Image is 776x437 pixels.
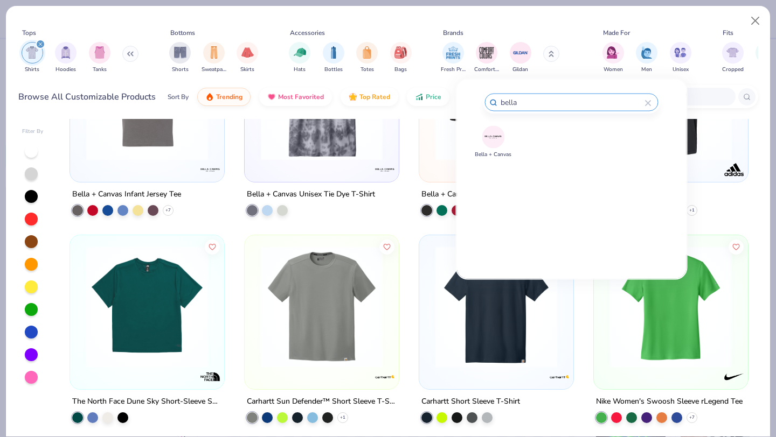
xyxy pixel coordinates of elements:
img: Fresh Prints Image [445,45,461,61]
div: filter for Bags [390,42,412,74]
div: Brands [443,28,463,38]
span: Gildan [512,66,528,74]
img: Bella + Canvas logo [199,159,221,180]
div: filter for Comfort Colors [474,42,499,74]
span: + 7 [689,414,695,421]
div: filter for Women [602,42,624,74]
img: Hoodies Image [60,46,72,59]
img: 3ffbc616-1d65-4af8-96eb-f83436bd9c03 [430,246,563,368]
div: Made For [603,28,630,38]
div: Fits [723,28,733,38]
img: Tanks Image [94,46,106,59]
img: Women Image [607,46,619,59]
div: Browse All Customizable Products [18,90,156,103]
button: filter button [510,42,531,74]
span: + 7 [165,207,171,214]
button: filter button [202,42,226,74]
img: trending.gif [205,93,214,101]
div: filter for Shorts [169,42,191,74]
span: + 1 [340,414,345,421]
img: Bags Image [394,46,406,59]
div: Sort By [168,92,189,102]
div: filter for Cropped [722,42,744,74]
button: filter button [636,42,657,74]
img: Nike logo [723,366,744,387]
span: Most Favorited [278,93,324,101]
span: Sweatpants [202,66,226,74]
div: The North Face Dune Sky Short-Sleeve Shirt - Women's [72,395,222,408]
div: filter for Men [636,42,657,74]
div: Carhartt Short Sleeve T-Shirt [421,395,520,408]
button: Close [745,11,766,31]
span: Shorts [172,66,189,74]
div: Bella + Canvas Infant Jersey Tee [72,188,181,201]
div: filter for Hoodies [55,42,77,74]
span: Totes [361,66,374,74]
button: filter button [474,42,499,74]
img: Bella + Canvas logo [374,159,396,180]
img: Sweatpants Image [208,46,220,59]
img: Adidas logo [723,159,744,180]
button: Like [379,239,394,254]
button: Like [205,239,220,254]
span: Unisex [673,66,689,74]
div: Accessories [290,28,325,38]
button: Bella + CanvasBella + Canvas [475,125,511,158]
div: filter for Tanks [89,42,110,74]
span: Hoodies [56,66,76,74]
button: filter button [722,42,744,74]
img: Skirts Image [241,46,254,59]
img: 0f3eaa59-e364-4ff3-af9f-148e48839e88 [388,246,521,368]
span: Tanks [93,66,107,74]
button: filter button [390,42,412,74]
span: Top Rated [359,93,390,101]
div: Carhartt Sun Defender™ Short Sleeve T-Shirt [247,395,397,408]
img: Carhartt logo [374,366,396,387]
div: filter for Fresh Prints [441,42,466,74]
div: filter for Shirts [22,42,43,74]
img: Unisex Image [674,46,687,59]
div: Bella + Canvas Unisex 3/4-Sleeve Baseball T-Shirt [421,188,571,201]
span: Skirts [240,66,254,74]
div: Bottoms [170,28,195,38]
button: filter button [55,42,77,74]
span: + 1 [689,207,695,214]
img: Shirts Image [26,46,38,59]
img: Cropped Image [726,46,739,59]
img: e093f877-42a9-4933-ae67-311c96b57e94 [562,246,695,368]
div: filter for Hats [289,42,310,74]
button: filter button [323,42,344,74]
img: 4efe2968-a4a9-4c07-a2d1-c4a13c4b5620 [81,246,213,368]
button: filter button [356,42,378,74]
button: Most Favorited [259,88,332,106]
img: Men Image [641,46,653,59]
span: Comfort Colors [474,66,499,74]
div: Tops [22,28,36,38]
div: filter for Bottles [323,42,344,74]
img: The North Face logo [199,366,221,387]
img: Gildan Image [512,45,529,61]
div: Bella + Canvas Unisex Tie Dye T-Shirt [247,188,375,201]
img: Totes Image [361,46,373,59]
span: Bella + Canvas [475,150,511,158]
div: Filter By [22,128,44,136]
div: filter for Totes [356,42,378,74]
button: filter button [289,42,310,74]
div: Nike Women's Swoosh Sleeve rLegend Tee [596,395,743,408]
span: Fresh Prints [441,66,466,74]
span: Bags [394,66,407,74]
span: Hats [294,66,306,74]
img: Carhartt logo [549,366,570,387]
img: Hats Image [294,46,306,59]
span: Price [426,93,441,101]
img: Bella + Canvas [484,128,503,146]
button: Like [729,239,744,254]
img: most_fav.gif [267,93,276,101]
img: Comfort Colors Image [479,45,495,61]
img: TopRated.gif [349,93,357,101]
button: filter button [237,42,258,74]
span: Women [604,66,623,74]
span: Cropped [722,66,744,74]
span: Men [641,66,652,74]
img: Bottles Image [328,46,339,59]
